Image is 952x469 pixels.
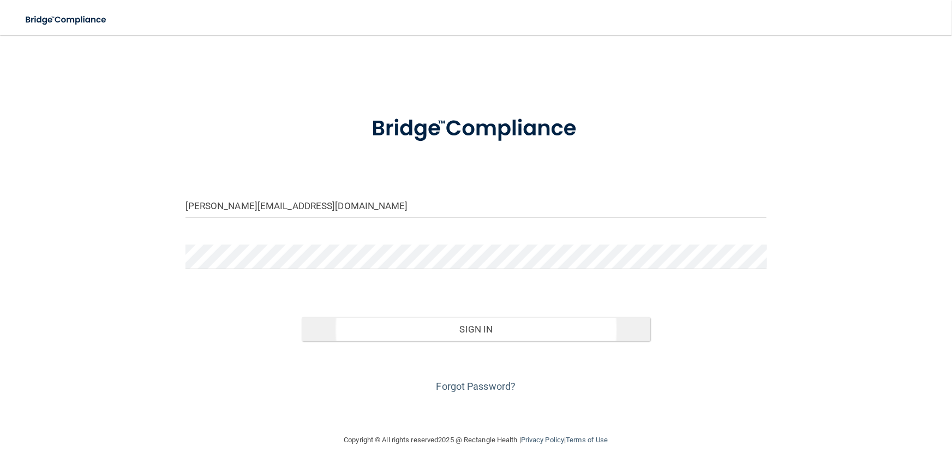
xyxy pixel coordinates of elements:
div: Copyright © All rights reserved 2025 @ Rectangle Health | | [277,423,675,458]
img: bridge_compliance_login_screen.278c3ca4.svg [349,100,603,157]
img: bridge_compliance_login_screen.278c3ca4.svg [16,9,117,31]
a: Terms of Use [566,436,608,444]
input: Email [185,193,767,218]
iframe: Drift Widget Chat Controller [763,391,939,435]
a: Forgot Password? [436,381,516,392]
a: Privacy Policy [521,436,564,444]
button: Sign In [302,317,650,341]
